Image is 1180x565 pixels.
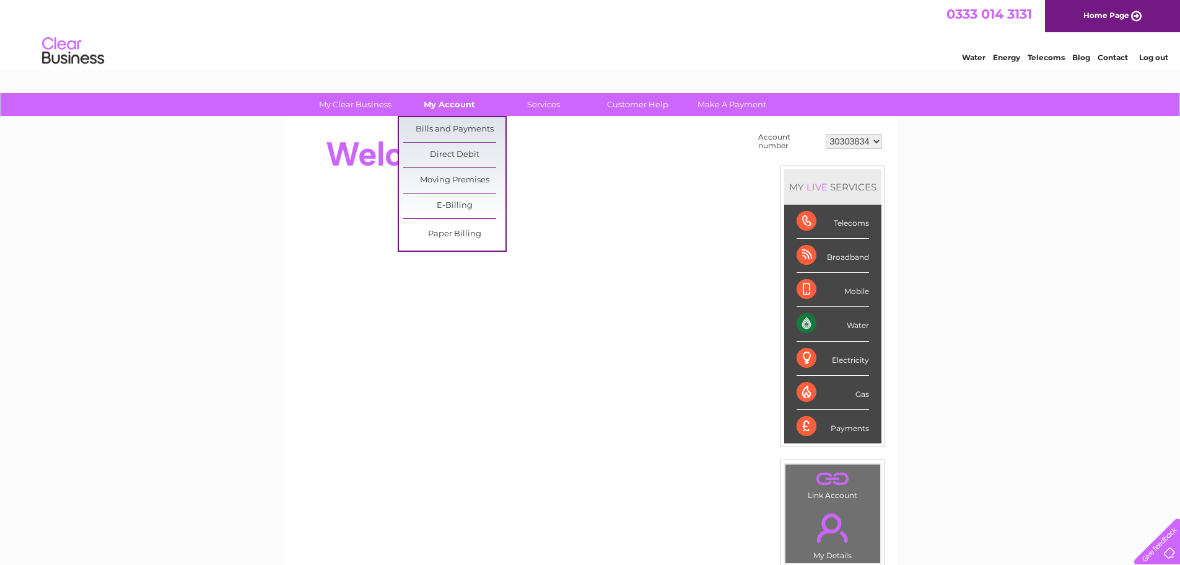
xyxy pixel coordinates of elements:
div: LIVE [804,181,830,193]
a: Services [492,93,595,116]
a: . [789,468,877,489]
a: Paper Billing [403,222,505,247]
div: Gas [797,376,869,410]
a: Make A Payment [681,93,783,116]
div: Telecoms [797,205,869,239]
img: logo.png [42,32,105,70]
a: My Account [398,93,500,116]
td: Link Account [785,464,881,503]
div: Payments [797,410,869,443]
a: 0333 014 3131 [946,6,1032,22]
div: Mobile [797,273,869,307]
div: Water [797,307,869,341]
a: Blog [1072,53,1090,62]
a: Energy [993,53,1020,62]
td: My Details [785,503,881,564]
td: Account number [755,130,823,153]
div: Electricity [797,342,869,376]
a: Telecoms [1028,53,1065,62]
a: Moving Premises [403,168,505,193]
a: Direct Debit [403,143,505,167]
a: Log out [1139,53,1168,62]
a: My Clear Business [304,93,406,116]
a: Customer Help [587,93,689,116]
a: E-Billing [403,194,505,218]
a: Bills and Payments [403,117,505,142]
a: Water [962,53,986,62]
div: MY SERVICES [784,169,881,205]
a: Contact [1098,53,1128,62]
div: Clear Business is a trading name of Verastar Limited (registered in [GEOGRAPHIC_DATA] No. 3667643... [298,7,883,60]
a: . [789,506,877,549]
div: Broadband [797,239,869,273]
